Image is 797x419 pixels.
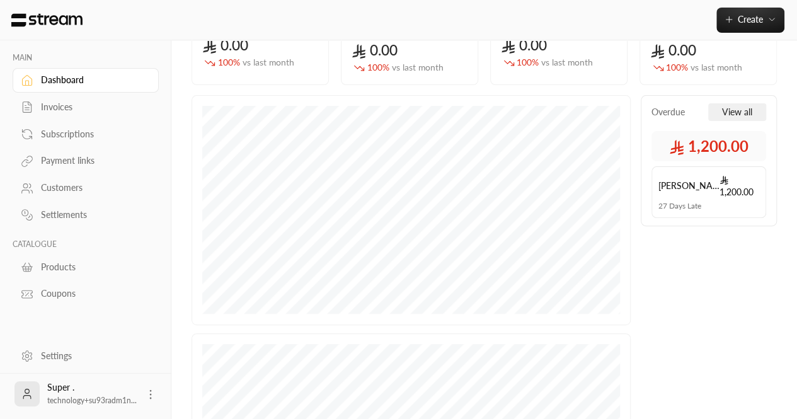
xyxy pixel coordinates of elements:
div: Super . [47,381,137,406]
span: 100 % [218,56,294,69]
div: Invoices [41,101,143,113]
span: 0.00 [352,42,398,59]
div: Coupons [41,287,143,300]
span: 100 % [367,61,444,74]
div: Products [41,261,143,273]
p: CATALOGUE [13,239,159,250]
span: 0.00 [650,42,696,59]
div: Customers [41,181,143,194]
span: 27 Days Late [658,201,701,211]
a: Settlements [13,203,159,227]
span: 100 % [517,56,593,69]
a: Coupons [13,282,159,306]
img: Logo [10,13,84,27]
span: technology+su93radm1n... [47,396,137,405]
span: vs last month [541,57,593,67]
span: 0.00 [202,37,248,54]
div: Payment links [41,154,143,167]
p: MAIN [13,53,159,63]
div: Settlements [41,209,143,221]
a: Settings [13,343,159,368]
a: Invoices [13,95,159,120]
span: vs last month [243,57,294,67]
div: Dashboard [41,74,143,86]
span: Create [738,14,763,25]
span: 100 % [666,61,742,74]
button: View all [708,103,766,121]
span: 1,200.00 [669,136,748,156]
a: Products [13,255,159,279]
a: [PERSON_NAME] 1,200.0027 Days Late [651,166,766,218]
a: Dashboard [13,68,159,93]
span: vs last month [392,62,444,72]
span: vs last month [691,62,742,72]
span: [PERSON_NAME] [658,180,720,192]
a: Subscriptions [13,122,159,146]
a: Payment links [13,149,159,173]
button: Create [716,8,784,33]
span: Overdue [651,106,685,118]
div: Subscriptions [41,128,143,141]
a: Customers [13,176,159,200]
span: 0.00 [501,37,547,54]
div: Settings [41,350,143,362]
span: 1,200.00 [720,173,759,198]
